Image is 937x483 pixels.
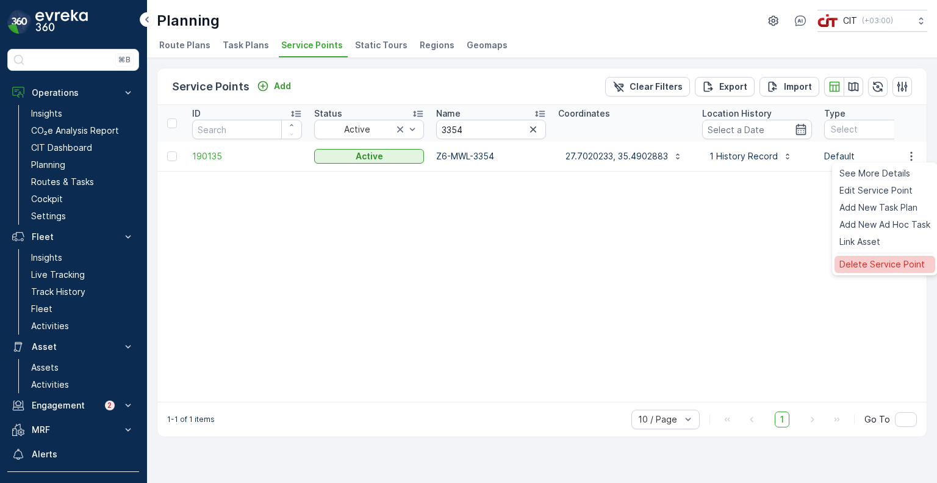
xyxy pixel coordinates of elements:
[784,81,812,93] p: Import
[26,300,139,318] a: Fleet
[32,231,115,243] p: Fleet
[630,81,683,93] p: Clear Filters
[7,393,139,418] button: Engagement2
[26,283,139,300] a: Track History
[26,191,139,208] a: Cockpit
[709,150,778,162] p: 1 History Record
[355,39,407,51] span: Static Tours
[702,120,812,139] input: Select a Date
[26,156,139,173] a: Planning
[172,78,250,95] p: Service Points
[31,159,65,171] p: Planning
[843,15,857,27] p: CIT
[835,182,935,199] a: Edit Service Point
[702,147,800,166] button: 1 History Record
[32,424,115,436] p: MRF
[26,139,139,156] a: CIT Dashboard
[31,252,62,264] p: Insights
[32,87,115,99] p: Operations
[31,210,66,222] p: Settings
[192,120,302,139] input: Search
[252,79,296,93] button: Add
[26,249,139,266] a: Insights
[839,184,913,197] span: Edit Service Point
[558,147,690,166] button: 27.7020233, 35.4902883
[31,303,52,315] p: Fleet
[817,10,927,32] button: CIT(+03:00)
[839,202,917,214] span: Add New Task Plan
[31,176,94,188] p: Routes & Tasks
[835,165,935,182] a: See More Details
[436,120,546,139] input: Search
[565,150,668,162] p: 27.7020233, 35.4902883
[26,122,139,139] a: CO₂e Analysis Report
[26,318,139,335] a: Activities
[420,39,454,51] span: Regions
[862,16,893,26] p: ( +03:00 )
[436,107,461,120] p: Name
[702,107,772,120] p: Location History
[31,107,62,120] p: Insights
[314,107,342,120] p: Status
[558,107,610,120] p: Coordinates
[817,14,838,27] img: cit-logo_pOk6rL0.png
[835,199,935,216] a: Add New Task Plan
[32,399,98,412] p: Engagement
[26,376,139,393] a: Activities
[31,361,59,374] p: Assets
[32,448,134,460] p: Alerts
[839,167,910,180] span: See More Details
[32,341,115,353] p: Asset
[605,77,690,96] button: Clear Filters
[835,216,935,233] a: Add New Ad Hoc Task
[824,150,934,162] p: Default
[26,105,139,122] a: Insights
[26,208,139,225] a: Settings
[31,286,85,298] p: Track History
[192,107,201,120] p: ID
[107,401,113,411] p: 2
[26,173,139,191] a: Routes & Tasks
[436,150,546,162] p: Z6-MWL-3354
[192,150,302,162] a: 190135
[281,39,343,51] span: Service Points
[31,320,69,332] p: Activities
[274,80,291,92] p: Add
[7,225,139,249] button: Fleet
[775,412,789,427] span: 1
[719,81,747,93] p: Export
[167,151,177,161] div: Toggle Row Selected
[839,258,925,271] span: Delete Service Point
[35,10,88,34] img: logo_dark-DEwI_e13.png
[839,219,930,231] span: Add New Ad Hoc Task
[159,39,210,51] span: Route Plans
[7,442,139,467] a: Alerts
[31,269,85,281] p: Live Tracking
[31,142,92,154] p: CIT Dashboard
[831,123,915,136] p: Select
[167,415,215,424] p: 1-1 of 1 items
[118,55,131,65] p: ⌘B
[26,266,139,283] a: Live Tracking
[157,11,220,31] p: Planning
[695,77,755,96] button: Export
[7,81,139,105] button: Operations
[356,150,383,162] p: Active
[759,77,819,96] button: Import
[223,39,269,51] span: Task Plans
[7,10,32,34] img: logo
[839,236,880,248] span: Link Asset
[26,359,139,376] a: Assets
[31,379,69,391] p: Activities
[31,125,119,137] p: CO₂e Analysis Report
[7,418,139,442] button: MRF
[314,149,424,164] button: Active
[864,413,890,426] span: Go To
[467,39,508,51] span: Geomaps
[824,107,845,120] p: Type
[7,335,139,359] button: Asset
[31,193,63,205] p: Cockpit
